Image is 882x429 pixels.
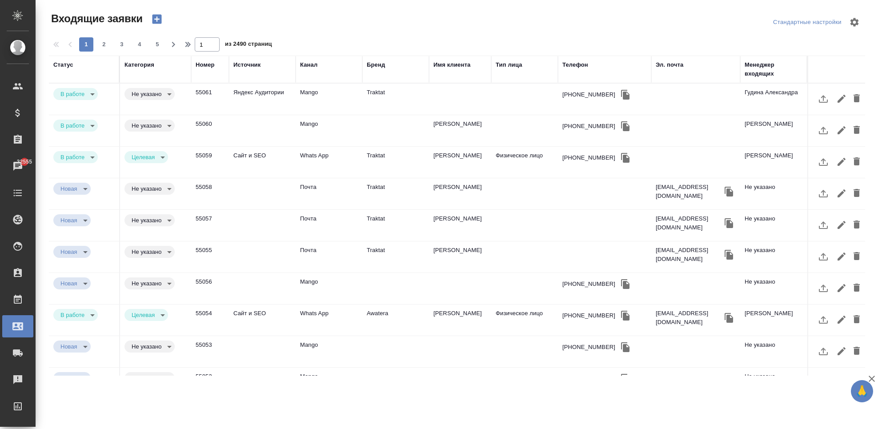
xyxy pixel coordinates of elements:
[745,60,802,78] div: Менеджер входящих
[813,88,834,109] button: Загрузить файл
[124,88,175,100] div: В работе
[851,380,873,402] button: 🙏
[813,183,834,204] button: Загрузить файл
[129,311,157,319] button: Целевая
[49,12,143,26] span: Входящие заявки
[296,336,362,367] td: Mango
[58,280,80,287] button: Новая
[58,248,80,256] button: Новая
[58,343,80,350] button: Новая
[58,153,87,161] button: В работе
[129,90,164,98] button: Не указано
[124,372,175,384] div: В работе
[656,246,722,264] p: [EMAIL_ADDRESS][DOMAIN_NAME]
[53,214,91,226] div: В работе
[849,214,864,236] button: Удалить
[429,210,491,241] td: [PERSON_NAME]
[53,88,98,100] div: В работе
[12,157,37,166] span: 32555
[433,60,470,69] div: Имя клиента
[129,248,164,256] button: Не указано
[296,210,362,241] td: Почта
[722,217,736,230] button: Скопировать
[58,122,87,129] button: В работе
[296,147,362,178] td: Whats App
[740,115,807,146] td: [PERSON_NAME]
[362,84,429,115] td: Traktat
[656,214,722,232] p: [EMAIL_ADDRESS][DOMAIN_NAME]
[191,115,229,146] td: 55060
[58,185,80,192] button: Новая
[722,248,736,261] button: Скопировать
[129,374,164,382] button: Не указано
[849,341,864,362] button: Удалить
[124,183,175,195] div: В работе
[53,246,91,258] div: В работе
[124,60,154,69] div: Категория
[813,372,834,393] button: Загрузить файл
[849,246,864,267] button: Удалить
[834,214,849,236] button: Редактировать
[813,309,834,330] button: Загрузить файл
[562,153,615,162] div: [PHONE_NUMBER]
[496,60,522,69] div: Тип лица
[619,372,632,385] button: Скопировать
[491,305,558,336] td: Физическое лицо
[53,183,91,195] div: В работе
[834,151,849,172] button: Редактировать
[834,277,849,299] button: Редактировать
[115,40,129,49] span: 3
[562,374,615,383] div: [PHONE_NUMBER]
[229,305,296,336] td: Сайт и SEO
[191,336,229,367] td: 55053
[124,214,175,226] div: В работе
[367,60,385,69] div: Бренд
[58,374,80,382] button: Новая
[97,40,111,49] span: 2
[834,341,849,362] button: Редактировать
[296,241,362,273] td: Почта
[191,210,229,241] td: 55057
[834,120,849,141] button: Редактировать
[562,60,588,69] div: Телефон
[150,37,164,52] button: 5
[429,115,491,146] td: [PERSON_NAME]
[2,155,33,177] a: 32555
[129,280,164,287] button: Не указано
[53,372,91,384] div: В работе
[115,37,129,52] button: 3
[150,40,164,49] span: 5
[191,305,229,336] td: 55054
[771,16,844,29] div: split button
[656,183,722,200] p: [EMAIL_ADDRESS][DOMAIN_NAME]
[296,273,362,304] td: Mango
[296,178,362,209] td: Почта
[191,368,229,399] td: 55052
[849,151,864,172] button: Удалить
[132,37,147,52] button: 4
[656,309,722,327] p: [EMAIL_ADDRESS][DOMAIN_NAME]
[429,147,491,178] td: [PERSON_NAME]
[740,368,807,399] td: Не указано
[362,241,429,273] td: Traktat
[813,151,834,172] button: Загрузить файл
[296,84,362,115] td: Mango
[813,120,834,141] button: Загрузить файл
[562,343,615,352] div: [PHONE_NUMBER]
[296,305,362,336] td: Whats App
[129,217,164,224] button: Не указано
[740,336,807,367] td: Не указано
[129,122,164,129] button: Не указано
[849,88,864,109] button: Удалить
[53,60,73,69] div: Статус
[619,151,632,164] button: Скопировать
[849,120,864,141] button: Удалить
[722,311,736,325] button: Скопировать
[849,277,864,299] button: Удалить
[740,147,807,178] td: [PERSON_NAME]
[233,60,261,69] div: Источник
[296,115,362,146] td: Mango
[740,178,807,209] td: Не указано
[562,311,615,320] div: [PHONE_NUMBER]
[813,277,834,299] button: Загрузить файл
